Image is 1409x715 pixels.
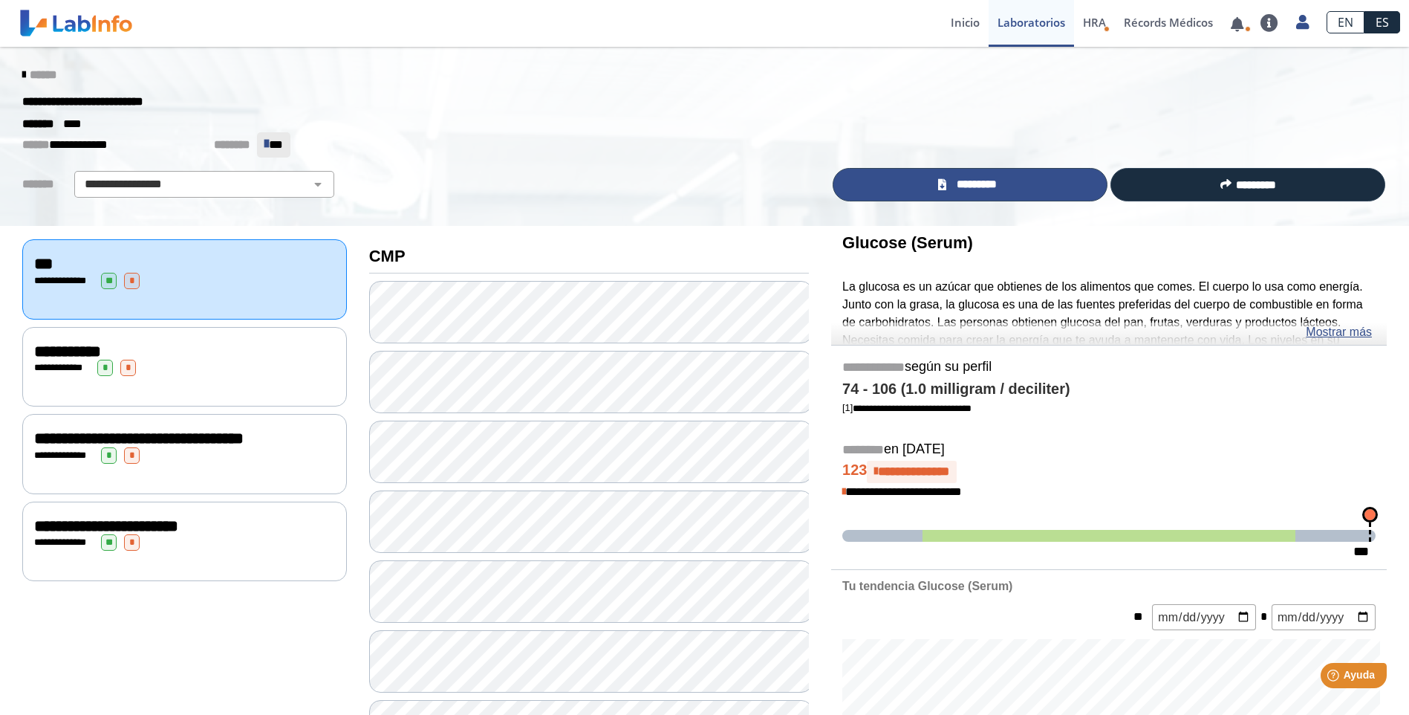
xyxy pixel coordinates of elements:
[842,402,972,413] a: [1]
[1327,11,1364,33] a: EN
[1306,323,1372,341] a: Mostrar más
[842,359,1376,376] h5: según su perfil
[1364,11,1400,33] a: ES
[842,441,1376,459] h5: en [DATE]
[842,381,1376,398] h4: 74 - 106 (1.0 milligram / deciliter)
[369,247,406,265] b: CMP
[842,233,973,252] b: Glucose (Serum)
[1152,604,1256,630] input: mm/dd/yyyy
[842,580,1012,592] b: Tu tendencia Glucose (Serum)
[842,278,1376,385] p: La glucosa es un azúcar que obtienes de los alimentos que comes. El cuerpo lo usa como energía. J...
[1272,604,1376,630] input: mm/dd/yyyy
[1277,657,1393,699] iframe: Help widget launcher
[1083,15,1106,30] span: HRA
[842,461,1376,483] h4: 123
